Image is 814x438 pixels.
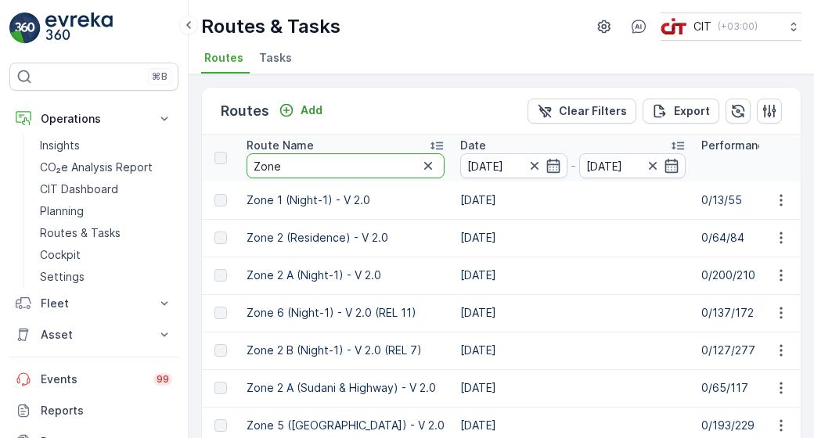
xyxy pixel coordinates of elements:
p: Planning [40,203,84,219]
div: Toggle Row Selected [214,307,227,319]
td: [DATE] [452,369,693,407]
p: Cockpit [40,247,81,263]
td: Zone 2 A (Night-1) - V 2.0 [239,257,452,294]
input: Search [247,153,445,178]
a: CIT Dashboard [34,178,178,200]
button: Fleet [9,288,178,319]
a: Insights [34,135,178,156]
td: Zone 2 B (Night-1) - V 2.0 (REL 7) [239,332,452,369]
p: Settings [40,269,85,285]
td: Zone 2 (Residence) - V 2.0 [239,219,452,257]
img: cit-logo_pOk6rL0.png [661,18,687,35]
button: Add [272,101,329,120]
button: Operations [9,103,178,135]
p: Insights [40,138,80,153]
p: Routes [221,100,269,122]
button: Clear Filters [528,99,636,124]
p: Operations [41,111,147,127]
button: Asset [9,319,178,350]
p: CIT Dashboard [40,181,118,197]
span: Routes [204,50,243,66]
p: Asset [41,327,147,343]
span: Tasks [259,50,292,66]
p: CO₂e Analysis Report [40,160,153,175]
p: ( +03:00 ) [718,20,758,33]
p: Route Name [247,138,314,153]
a: Reports [9,395,178,426]
input: dd/mm/yyyy [460,153,567,178]
p: Fleet [41,296,147,311]
p: Export [674,103,710,119]
p: Clear Filters [559,103,627,119]
td: [DATE] [452,181,693,219]
p: Reports [41,403,172,418]
td: [DATE] [452,257,693,294]
p: Add [301,102,322,118]
p: Performance [701,138,771,153]
div: Toggle Row Selected [214,232,227,244]
p: - [571,156,576,175]
td: Zone 6 (Night-1) - V 2.0 (REL 11) [239,294,452,332]
div: Toggle Row Selected [214,382,227,394]
div: Toggle Row Selected [214,269,227,282]
td: Zone 2 A (Sudani & Highway) - V 2.0 [239,369,452,407]
td: [DATE] [452,294,693,332]
input: dd/mm/yyyy [579,153,686,178]
td: [DATE] [452,332,693,369]
td: [DATE] [452,219,693,257]
p: Routes & Tasks [40,225,121,241]
div: Toggle Row Selected [214,194,227,206]
a: Events99 [9,364,178,395]
p: CIT [693,19,711,34]
img: logo_light-DOdMpM7g.png [45,13,113,44]
img: logo [9,13,41,44]
p: 99 [157,373,169,386]
button: Export [643,99,719,124]
div: Toggle Row Selected [214,344,227,357]
p: ⌘B [152,70,167,83]
a: Planning [34,200,178,222]
button: CIT(+03:00) [661,13,801,41]
a: Settings [34,266,178,288]
a: Routes & Tasks [34,222,178,244]
p: Events [41,372,144,387]
p: Routes & Tasks [201,14,340,39]
td: Zone 1 (Night-1) - V 2.0 [239,181,452,219]
a: Cockpit [34,244,178,266]
div: Toggle Row Selected [214,419,227,432]
a: CO₂e Analysis Report [34,156,178,178]
p: Date [460,138,486,153]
